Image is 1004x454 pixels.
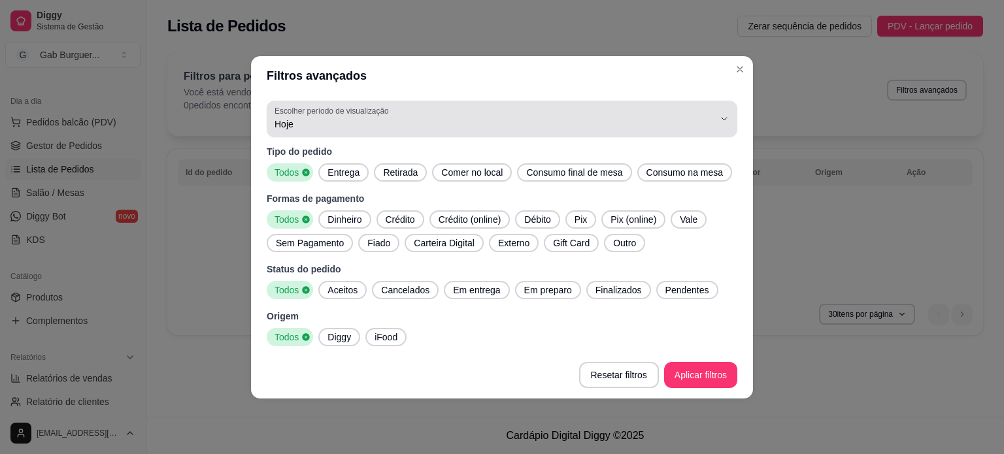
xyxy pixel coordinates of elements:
[569,213,592,226] span: Pix
[517,163,631,182] button: Consumo final de mesa
[444,281,509,299] button: Em entrega
[267,234,353,252] button: Sem Pagamento
[489,234,539,252] button: Externo
[432,163,512,182] button: Comer no local
[374,163,427,182] button: Retirada
[380,213,420,226] span: Crédito
[267,163,313,182] button: Todos
[729,59,750,80] button: Close
[267,281,313,299] button: Todos
[267,145,737,158] p: Tipo do pedido
[322,331,356,344] span: Diggy
[269,166,301,179] span: Todos
[565,210,596,229] button: Pix
[378,166,423,179] span: Retirada
[251,56,753,95] header: Filtros avançados
[376,284,435,297] span: Cancelados
[269,284,301,297] span: Todos
[671,210,707,229] button: Vale
[493,236,535,250] span: Externo
[586,281,651,299] button: Finalizados
[322,284,363,297] span: Aceitos
[267,101,737,137] button: Escolher período de visualizaçãoHoje
[275,118,714,131] span: Hoje
[322,166,365,179] span: Entrega
[641,166,729,179] span: Consumo na mesa
[660,284,714,297] span: Pendentes
[608,236,641,250] span: Outro
[448,284,505,297] span: Em entrega
[318,328,360,346] button: Diggy
[579,362,659,388] button: Resetar filtros
[369,331,403,344] span: iFood
[269,331,301,344] span: Todos
[318,163,369,182] button: Entrega
[267,192,737,205] p: Formas de pagamento
[267,210,313,229] button: Todos
[267,310,737,323] p: Origem
[637,163,733,182] button: Consumo na mesa
[267,328,313,346] button: Todos
[519,213,556,226] span: Débito
[318,210,371,229] button: Dinheiro
[271,236,349,250] span: Sem Pagamento
[601,210,665,229] button: Pix (online)
[664,362,737,388] button: Aplicar filtros
[515,281,581,299] button: Em preparo
[365,328,407,346] button: iFood
[429,210,510,229] button: Crédito (online)
[544,234,599,252] button: Gift Card
[433,213,507,226] span: Crédito (online)
[372,281,439,299] button: Cancelados
[605,213,661,226] span: Pix (online)
[318,281,367,299] button: Aceitos
[269,213,301,226] span: Todos
[267,263,737,276] p: Status do pedido
[604,234,645,252] button: Outro
[590,284,647,297] span: Finalizados
[358,234,399,252] button: Fiado
[275,105,393,116] label: Escolher período de visualização
[675,213,703,226] span: Vale
[409,236,480,250] span: Carteira Digital
[376,210,424,229] button: Crédito
[656,281,718,299] button: Pendentes
[521,166,627,179] span: Consumo final de mesa
[548,236,595,250] span: Gift Card
[515,210,560,229] button: Débito
[519,284,577,297] span: Em preparo
[405,234,484,252] button: Carteira Digital
[436,166,508,179] span: Comer no local
[322,213,367,226] span: Dinheiro
[362,236,395,250] span: Fiado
